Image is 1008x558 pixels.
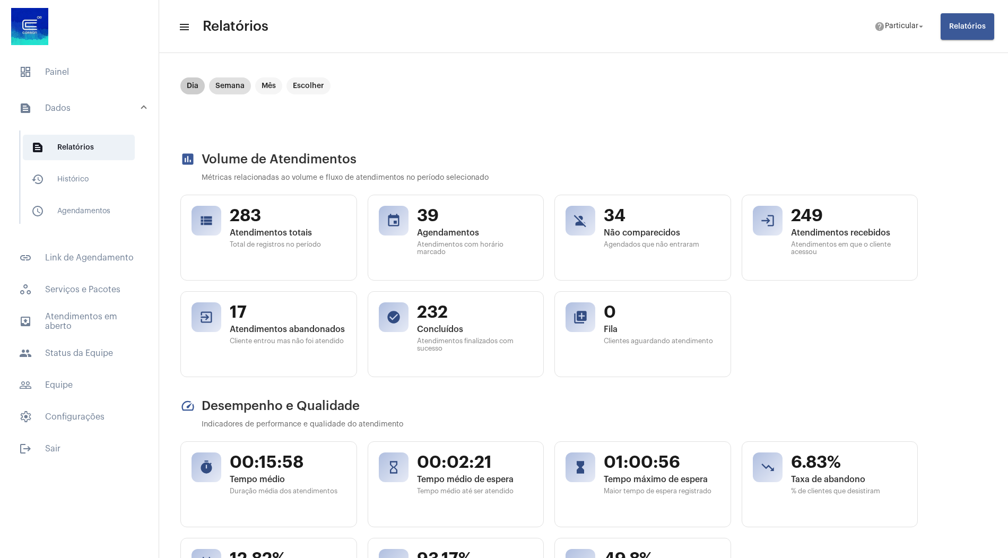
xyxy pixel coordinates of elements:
mat-icon: queue [573,310,588,325]
span: 39 [417,206,533,226]
mat-icon: sidenav icon [19,347,32,360]
img: d4669ae0-8c07-2337-4f67-34b0df7f5ae4.jpeg [8,5,51,48]
mat-icon: login [760,213,775,228]
mat-icon: sidenav icon [19,379,32,391]
span: 17 [230,302,346,322]
mat-icon: timer [199,460,214,475]
span: Clientes aguardando atendimento [604,337,720,345]
span: 232 [417,302,533,322]
span: 249 [791,206,907,226]
span: Agendamentos [23,198,135,224]
span: 00:02:21 [417,452,533,473]
mat-icon: sidenav icon [19,315,32,328]
span: Status da Equipe [11,341,148,366]
span: Concluídos [417,325,533,334]
span: Tempo médio até ser atendido [417,487,533,495]
p: Métricas relacionadas ao volume e fluxo de atendimentos no período selecionado [202,174,918,182]
span: 0 [604,302,720,322]
span: 6.83% [791,452,907,473]
span: Tempo médio de espera [417,475,533,484]
span: Atendimentos abandonados [230,325,346,334]
span: sidenav icon [19,411,32,423]
mat-icon: sidenav icon [178,21,189,33]
span: Serviços e Pacotes [11,277,148,302]
mat-icon: help [874,21,885,32]
mat-icon: assessment [180,152,195,167]
span: Painel [11,59,148,85]
span: Duração média dos atendimentos [230,487,346,495]
span: Atendimentos em aberto [11,309,148,334]
mat-chip: Mês [255,77,282,94]
mat-icon: exit_to_app [199,310,214,325]
span: Configurações [11,404,148,430]
div: sidenav iconDados [6,125,159,239]
mat-icon: sidenav icon [19,251,32,264]
mat-icon: speed [180,398,195,413]
span: Atendimentos recebidos [791,228,907,238]
mat-icon: hourglass_full [573,460,588,475]
button: Particular [868,16,932,37]
mat-panel-title: Dados [19,102,142,115]
span: sidenav icon [19,283,32,296]
span: Relatórios [949,23,986,30]
mat-icon: view_list [199,213,214,228]
mat-icon: arrow_drop_down [916,22,926,31]
span: Não comparecidos [604,228,720,238]
span: Fila [604,325,720,334]
span: Taxa de abandono [791,475,907,484]
span: 01:00:56 [604,452,720,473]
span: 34 [604,206,720,226]
mat-expansion-panel-header: sidenav iconDados [6,91,159,125]
span: Tempo máximo de espera [604,475,720,484]
mat-icon: event [386,213,401,228]
mat-icon: sidenav icon [31,141,44,154]
span: Atendimentos finalizados com sucesso [417,337,533,352]
mat-chip: Escolher [286,77,331,94]
button: Relatórios [941,13,994,40]
span: Particular [885,23,918,30]
span: 283 [230,206,346,226]
span: % de clientes que desistiram [791,487,907,495]
mat-icon: check_circle [386,310,401,325]
mat-icon: sidenav icon [31,173,44,186]
mat-icon: sidenav icon [19,442,32,455]
span: Relatórios [23,135,135,160]
span: Link de Agendamento [11,245,148,271]
span: Agendamentos [417,228,533,238]
mat-icon: sidenav icon [31,205,44,217]
span: Relatórios [203,18,268,35]
span: Tempo médio [230,475,346,484]
mat-icon: sidenav icon [19,102,32,115]
mat-chip: Dia [180,77,205,94]
span: Total de registros no período [230,241,346,248]
span: Atendimentos em que o cliente acessou [791,241,907,256]
span: Agendados que não entraram [604,241,720,248]
h2: Desempenho e Qualidade [180,398,918,413]
span: Cliente entrou mas não foi atendido [230,337,346,345]
mat-icon: person_off [573,213,588,228]
h2: Volume de Atendimentos [180,152,918,167]
span: Histórico [23,167,135,192]
span: Equipe [11,372,148,398]
span: Sair [11,436,148,461]
span: sidenav icon [19,66,32,79]
span: Maior tempo de espera registrado [604,487,720,495]
span: Atendimentos com horário marcado [417,241,533,256]
p: Indicadores de performance e qualidade do atendimento [202,421,918,429]
mat-icon: hourglass_empty [386,460,401,475]
mat-icon: trending_down [760,460,775,475]
span: Atendimentos totais [230,228,346,238]
span: 00:15:58 [230,452,346,473]
mat-chip: Semana [209,77,251,94]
